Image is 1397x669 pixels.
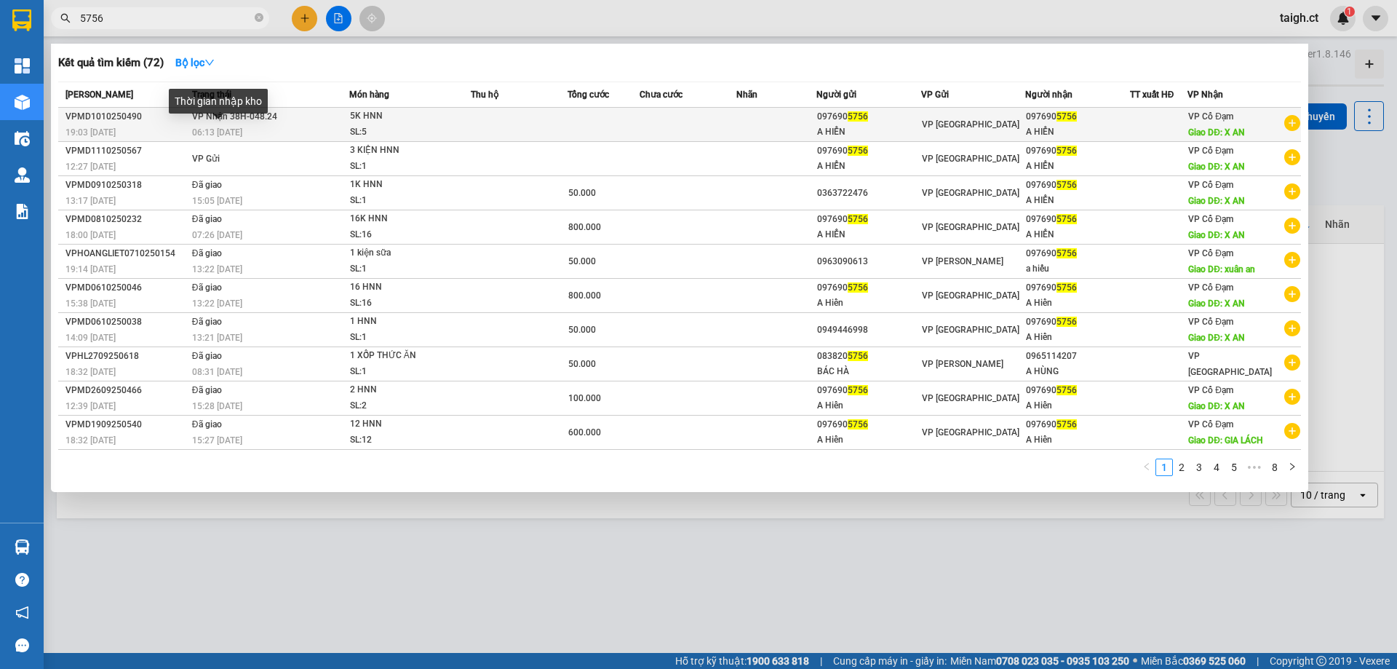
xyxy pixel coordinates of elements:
[175,57,215,68] strong: Bộ lọc
[1188,333,1245,343] span: Giao DĐ: X AN
[1026,124,1129,140] div: A HIỂN
[192,111,277,122] span: VP Nhận 38H-048.24
[65,212,188,227] div: VPMD0810250232
[65,435,116,446] span: 18:32 [DATE]
[350,382,459,398] div: 2 HNN
[1188,351,1272,377] span: VP [GEOGRAPHIC_DATA]
[922,427,1019,438] span: VP [GEOGRAPHIC_DATA]
[1026,383,1129,398] div: 097690
[1155,459,1173,476] li: 1
[350,227,459,243] div: SL: 16
[15,167,30,183] img: warehouse-icon
[350,261,459,277] div: SL: 1
[1191,459,1207,475] a: 3
[471,90,498,100] span: Thu hộ
[1226,459,1242,475] a: 5
[1026,296,1129,311] div: A Hiển
[350,280,459,296] div: 16 HNN
[192,214,222,224] span: Đã giao
[1283,459,1301,476] li: Next Page
[15,204,30,219] img: solution-icon
[15,95,30,110] img: warehouse-icon
[350,314,459,330] div: 1 HNN
[1188,111,1233,122] span: VP Cổ Đạm
[817,212,920,227] div: 097690
[1130,90,1174,100] span: TT xuất HĐ
[1026,349,1129,364] div: 0965114207
[1026,212,1129,227] div: 097690
[65,162,116,172] span: 12:27 [DATE]
[817,254,920,269] div: 0963090613
[736,90,757,100] span: Nhãn
[1026,246,1129,261] div: 097690
[1188,196,1245,206] span: Giao DĐ: X AN
[922,222,1019,232] span: VP [GEOGRAPHIC_DATA]
[1188,127,1245,138] span: Giao DĐ: X AN
[1056,146,1077,156] span: 5756
[1026,398,1129,413] div: A Hiển
[568,90,609,100] span: Tổng cước
[65,246,188,261] div: VPHOANGLIET0710250154
[1026,330,1129,345] div: A Hiển
[1056,180,1077,190] span: 5756
[192,180,222,190] span: Đã giao
[817,143,920,159] div: 097690
[1266,459,1283,476] li: 8
[1283,459,1301,476] button: right
[350,143,459,159] div: 3 KIỆN HNN
[922,290,1019,301] span: VP [GEOGRAPHIC_DATA]
[65,127,116,138] span: 19:03 [DATE]
[349,90,389,100] span: Món hàng
[1142,462,1151,471] span: left
[568,222,601,232] span: 800.000
[817,432,920,448] div: A Hiển
[65,314,188,330] div: VPMD0610250038
[848,111,868,122] span: 5756
[1188,419,1233,429] span: VP Cổ Đạm
[60,13,71,23] span: search
[1284,389,1300,405] span: plus-circle
[1188,435,1263,446] span: Giao DĐ: GIA LÁCH
[192,317,222,327] span: Đã giao
[921,90,949,100] span: VP Gửi
[350,124,459,140] div: SL: 5
[922,119,1019,130] span: VP [GEOGRAPHIC_DATA]
[1173,459,1190,476] li: 2
[817,227,920,242] div: A HIỂN
[1284,320,1300,336] span: plus-circle
[65,383,188,398] div: VPMD2609250466
[58,55,164,71] h3: Kết quả tìm kiếm ( 72 )
[1026,227,1129,242] div: A HIỂN
[1243,459,1266,476] span: •••
[1225,459,1243,476] li: 5
[1056,214,1077,224] span: 5756
[848,214,868,224] span: 5756
[848,351,868,361] span: 5756
[817,124,920,140] div: A HIỂN
[1026,364,1129,379] div: A HÙNG
[350,364,459,380] div: SL: 1
[817,296,920,311] div: A Hiển
[1284,355,1300,371] span: plus-circle
[65,178,188,193] div: VPMD0910250318
[192,298,242,309] span: 13:22 [DATE]
[1188,317,1233,327] span: VP Cổ Đạm
[1056,419,1077,429] span: 5756
[80,10,252,26] input: Tìm tên, số ĐT hoặc mã đơn
[65,401,116,411] span: 12:39 [DATE]
[1188,230,1245,240] span: Giao DĐ: X AN
[65,298,116,309] span: 15:38 [DATE]
[350,193,459,209] div: SL: 1
[817,186,920,201] div: 0363722476
[192,367,242,377] span: 08:31 [DATE]
[1025,90,1072,100] span: Người nhận
[192,282,222,293] span: Đã giao
[817,159,920,174] div: A HIỂN
[922,188,1019,198] span: VP [GEOGRAPHIC_DATA]
[1288,462,1297,471] span: right
[65,109,188,124] div: VPMD1010250490
[164,51,226,74] button: Bộ lọcdown
[1188,401,1245,411] span: Giao DĐ: X AN
[192,127,242,138] span: 06:13 [DATE]
[65,196,116,206] span: 13:17 [DATE]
